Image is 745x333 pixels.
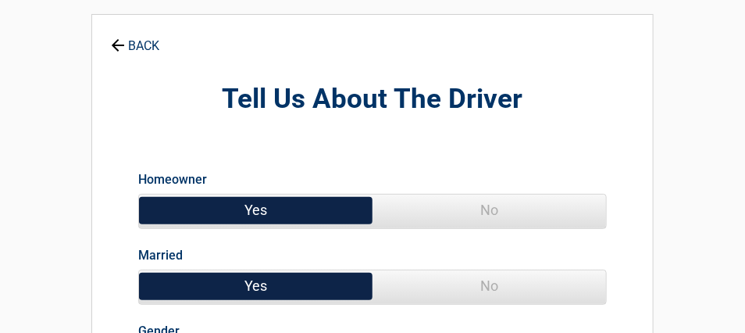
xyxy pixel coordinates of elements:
[108,25,162,52] a: BACK
[139,195,372,226] span: Yes
[138,169,207,190] label: Homeowner
[372,195,606,226] span: No
[100,81,645,118] h2: Tell Us About The Driver
[139,270,372,302] span: Yes
[138,245,183,266] label: Married
[372,270,606,302] span: No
